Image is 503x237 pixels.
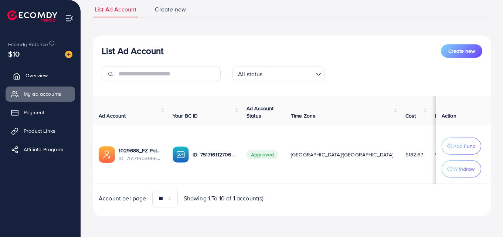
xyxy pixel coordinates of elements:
span: Approved [247,150,278,159]
span: All status [237,69,264,79]
p: Withdraw [453,165,475,173]
span: Your BC ID [173,112,198,119]
span: List Ad Account [95,5,136,14]
iframe: Chat [472,204,497,231]
img: image [65,51,72,58]
span: Affiliate Program [24,146,63,153]
span: $182.67 [405,151,423,158]
span: Ad Account [99,112,126,119]
input: Search for option [265,67,313,79]
span: Action [442,112,456,119]
a: Product Links [6,123,75,138]
a: My ad accounts [6,87,75,101]
p: ID: 7517161127068008464 [193,150,235,159]
span: Payment [24,109,44,116]
img: ic-ba-acc.ded83a64.svg [173,146,189,163]
span: [GEOGRAPHIC_DATA]/[GEOGRAPHIC_DATA] [291,151,394,158]
span: My ad accounts [24,90,61,98]
a: 1029688_FZ Palace_1750225582126 [119,147,161,154]
a: Payment [6,105,75,120]
span: Create new [155,5,186,14]
div: Search for option [232,67,325,81]
img: logo [7,10,57,22]
button: Add Fund [442,138,481,155]
span: Overview [26,72,48,79]
div: <span class='underline'>1029688_FZ Palace_1750225582126</span></br>7517160396613255176 [119,147,161,162]
a: Affiliate Program [6,142,75,157]
span: Create new [448,47,475,55]
span: $10 [8,48,20,59]
span: ID: 7517160396613255176 [119,155,161,162]
a: Overview [6,68,75,83]
span: Account per page [99,194,146,203]
img: ic-ads-acc.e4c84228.svg [99,146,115,163]
button: Create new [441,44,482,58]
img: menu [65,14,74,23]
span: Cost [405,112,416,119]
span: Showing 1 To 10 of 1 account(s) [184,194,264,203]
span: Ad Account Status [247,105,274,119]
span: Ecomdy Balance [8,41,48,48]
h3: List Ad Account [102,45,163,56]
button: Withdraw [442,160,481,177]
span: Product Links [24,127,55,135]
span: Time Zone [291,112,316,119]
p: Add Fund [453,142,476,150]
